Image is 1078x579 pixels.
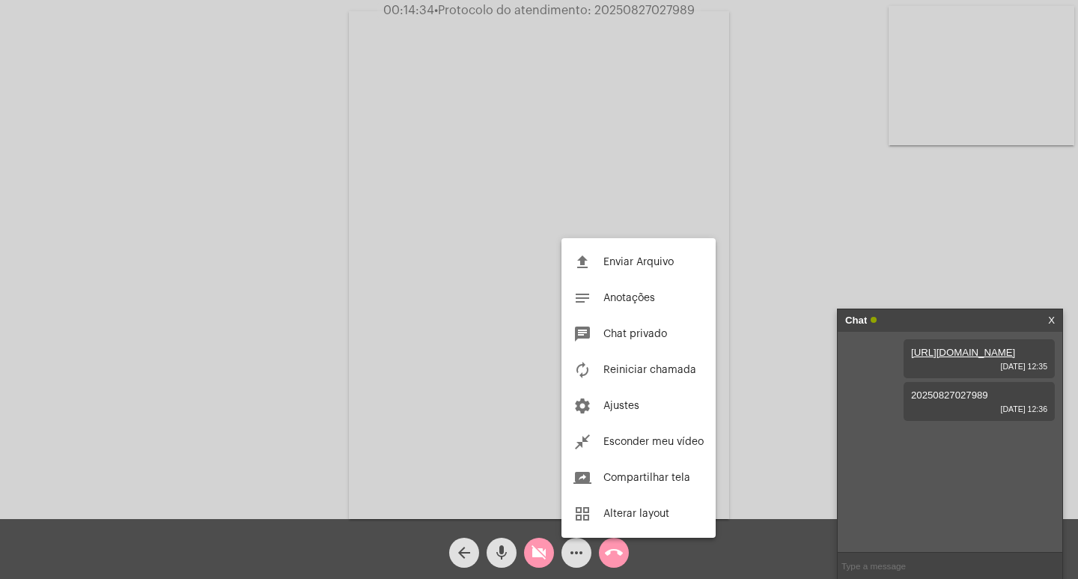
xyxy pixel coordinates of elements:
[573,433,591,451] mat-icon: close_fullscreen
[573,361,591,379] mat-icon: autorenew
[573,289,591,307] mat-icon: notes
[603,473,690,483] span: Compartilhar tela
[603,257,674,267] span: Enviar Arquivo
[603,293,655,303] span: Anotações
[603,401,639,411] span: Ajustes
[573,469,591,487] mat-icon: screen_share
[573,505,591,523] mat-icon: grid_view
[573,397,591,415] mat-icon: settings
[603,329,667,339] span: Chat privado
[573,325,591,343] mat-icon: chat
[603,509,669,519] span: Alterar layout
[603,365,696,375] span: Reiniciar chamada
[603,437,704,447] span: Esconder meu vídeo
[573,253,591,271] mat-icon: file_upload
